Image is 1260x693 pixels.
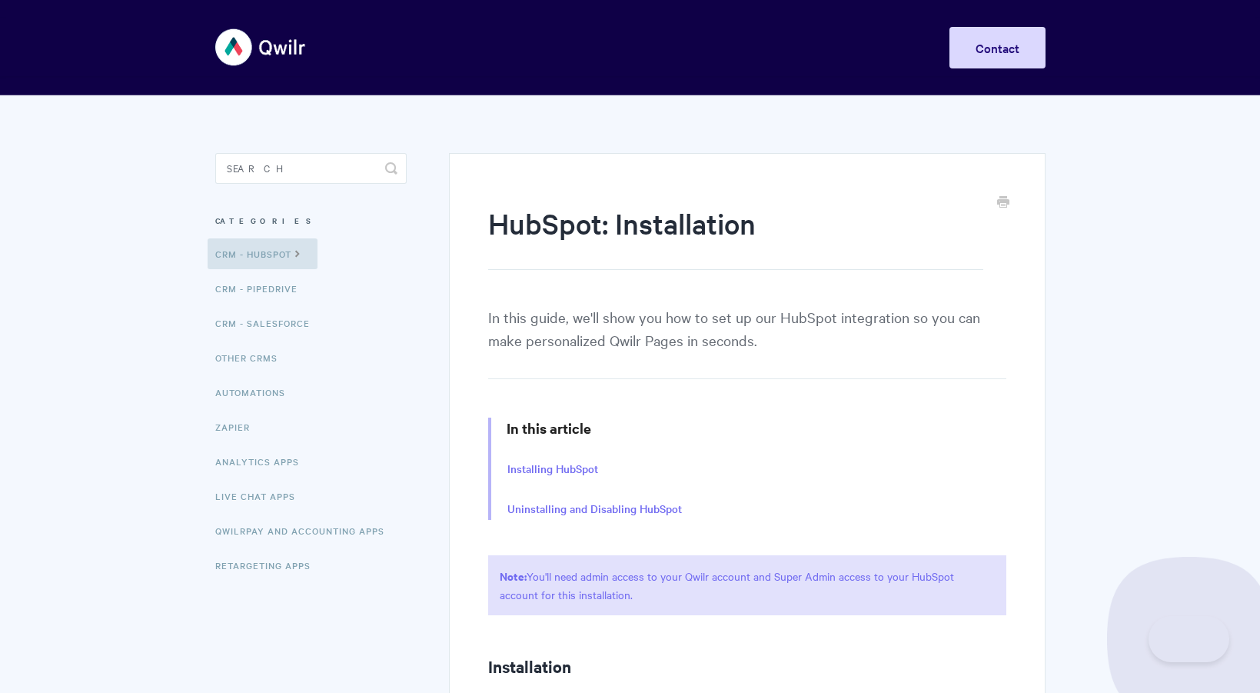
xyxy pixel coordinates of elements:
[488,654,1006,678] h2: Installation
[215,153,407,184] input: Search
[949,27,1046,68] a: Contact
[215,481,307,511] a: Live Chat Apps
[215,377,297,408] a: Automations
[488,555,1006,615] p: You'll need admin access to your Qwilr account and Super Admin access to your HubSpot account for...
[215,18,307,76] img: Qwilr Help Center
[215,550,322,581] a: Retargeting Apps
[1149,616,1229,662] iframe: Toggle Customer Support
[215,273,309,304] a: CRM - Pipedrive
[500,568,527,584] strong: Note:
[507,418,1006,439] h3: In this article
[997,195,1009,212] a: Print this Article
[215,515,396,546] a: QwilrPay and Accounting Apps
[488,204,982,270] h1: HubSpot: Installation
[215,446,311,477] a: Analytics Apps
[208,238,317,269] a: CRM - HubSpot
[215,342,289,373] a: Other CRMs
[507,461,598,478] a: Installing HubSpot
[488,305,1006,379] p: In this guide, we'll show you how to set up our HubSpot integration so you can make personalized ...
[215,207,407,235] h3: Categories
[215,411,261,442] a: Zapier
[507,501,682,518] a: Uninstalling and Disabling HubSpot
[215,308,321,338] a: CRM - Salesforce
